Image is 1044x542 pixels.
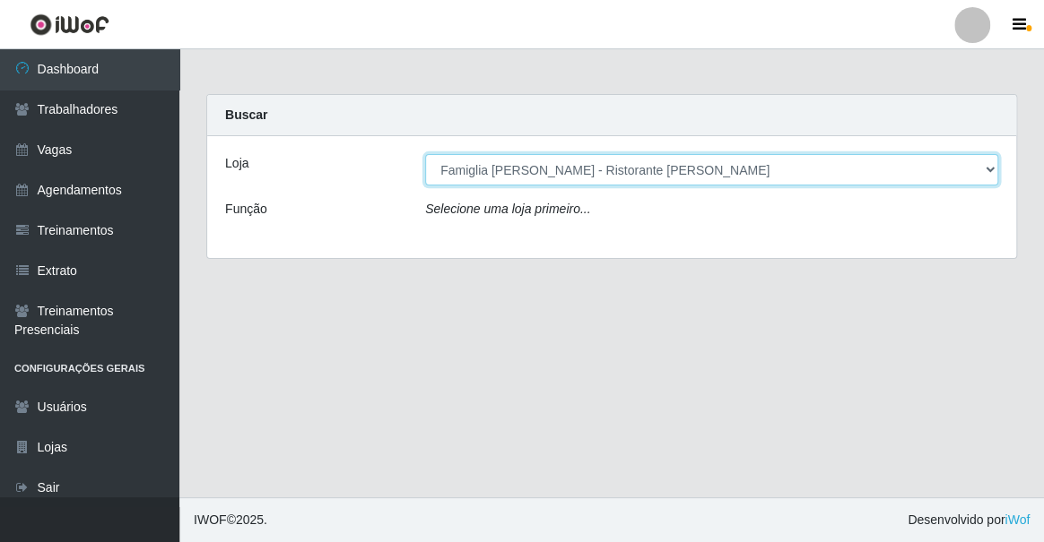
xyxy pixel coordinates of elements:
img: CoreUI Logo [30,13,109,36]
a: iWof [1005,512,1030,527]
span: © 2025 . [194,511,267,529]
label: Loja [225,154,248,173]
span: Desenvolvido por [908,511,1030,529]
i: Selecione uma loja primeiro... [425,202,590,216]
label: Função [225,200,267,219]
span: IWOF [194,512,227,527]
strong: Buscar [225,108,267,122]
